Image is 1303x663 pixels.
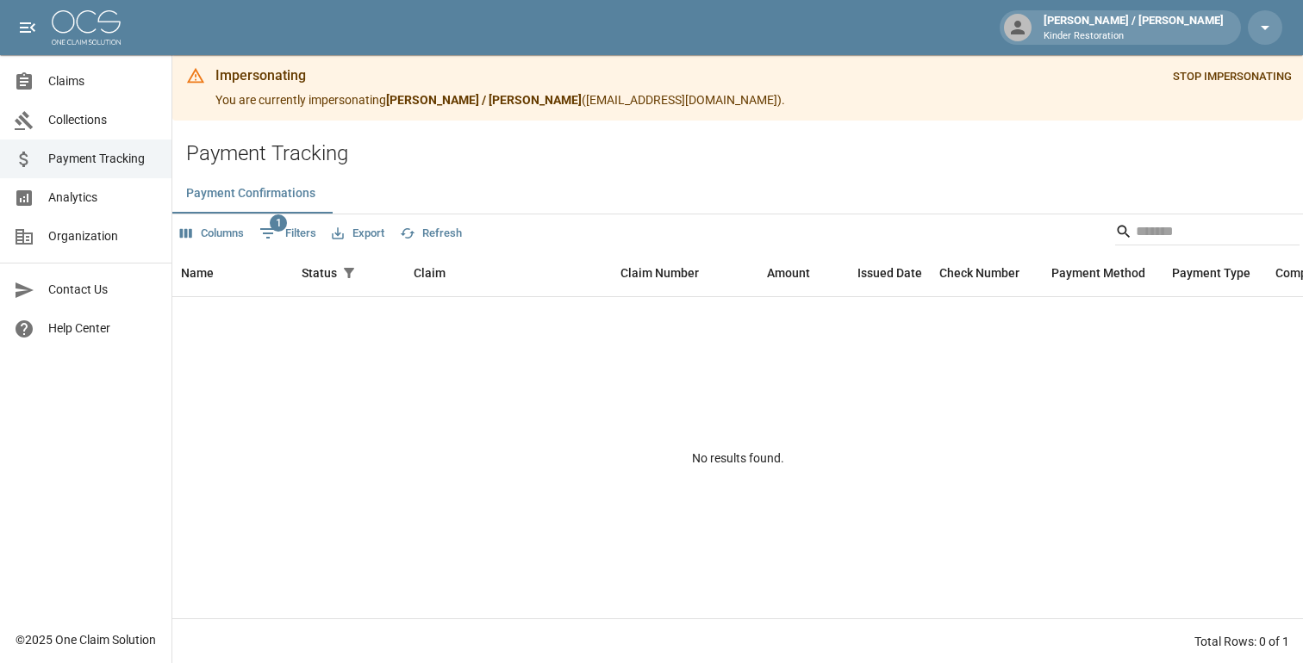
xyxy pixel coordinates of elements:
div: Check Number [931,249,1043,297]
button: Select columns [176,220,248,247]
div: Amount [733,249,819,297]
button: Sort [361,261,385,285]
div: Claim [405,249,612,297]
div: Payment Method [1051,249,1145,297]
span: Help Center [48,319,158,338]
div: Name [172,249,293,297]
button: Show filters [337,261,361,285]
span: 1 [270,214,287,232]
div: Payment Method [1043,249,1163,297]
div: dynamic tabs [172,172,1303,214]
strong: [PERSON_NAME] / [PERSON_NAME] [386,93,582,107]
span: Organization [48,227,158,245]
div: Status [293,249,405,297]
button: STOP IMPERSONATING [1169,64,1296,90]
div: Claim Number [620,249,699,297]
div: Issued Date [819,249,931,297]
span: Payment Tracking [48,150,158,168]
div: No results found. [172,297,1303,618]
button: Refresh [396,220,466,247]
div: Total Rows: 0 of 1 [1194,633,1289,650]
div: Search [1115,218,1300,249]
div: Payment Type [1163,249,1267,297]
div: You are currently impersonating ( [EMAIL_ADDRESS][DOMAIN_NAME] ). [215,60,785,115]
span: Contact Us [48,281,158,299]
div: Claim Number [612,249,733,297]
div: Issued Date [857,249,922,297]
h2: Payment Tracking [186,141,1303,166]
button: Show filters [255,220,321,247]
span: Claims [48,72,158,90]
div: Check Number [939,249,1019,297]
span: Analytics [48,189,158,207]
button: open drawer [10,10,45,45]
div: 1 active filter [337,261,361,285]
img: ocs-logo-white-transparent.png [52,10,121,45]
div: Status [302,249,337,297]
div: © 2025 One Claim Solution [16,631,156,648]
p: Kinder Restoration [1044,29,1224,44]
div: Payment Type [1172,249,1250,297]
div: Amount [767,249,810,297]
span: Collections [48,111,158,129]
div: Name [181,249,214,297]
div: Impersonating [215,65,785,86]
button: Export [327,220,389,247]
div: [PERSON_NAME] / [PERSON_NAME] [1037,12,1231,43]
div: Claim [414,249,446,297]
button: Payment Confirmations [172,172,329,214]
